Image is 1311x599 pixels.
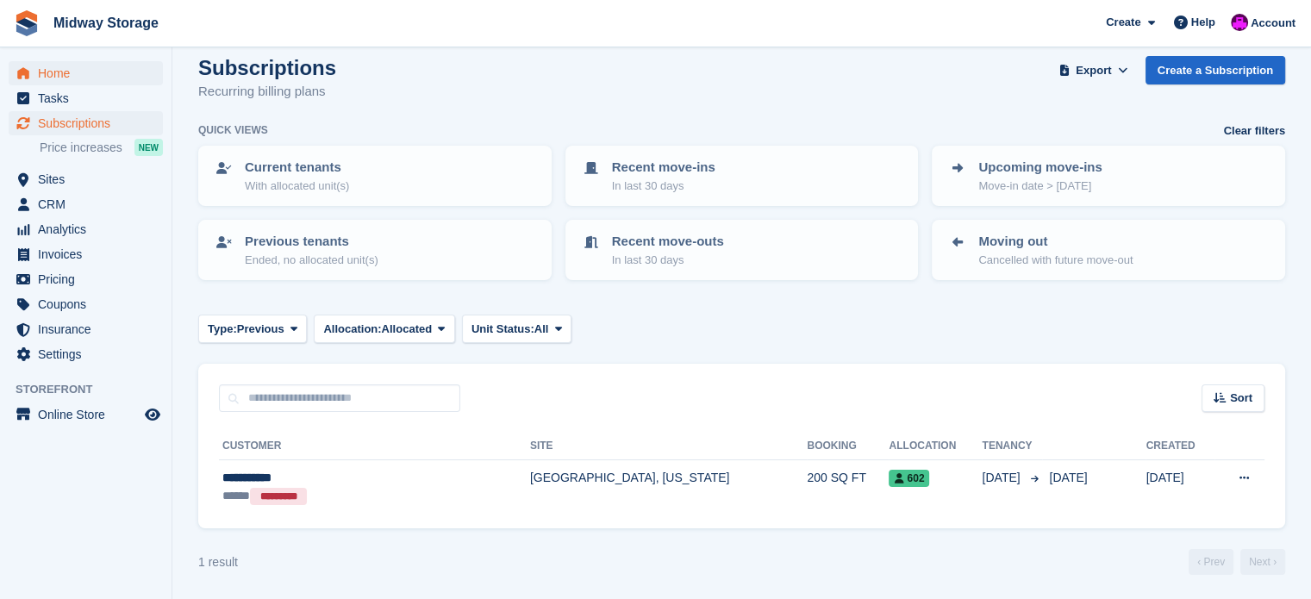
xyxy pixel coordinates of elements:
[612,232,724,252] p: Recent move-outs
[38,61,141,85] span: Home
[14,10,40,36] img: stora-icon-8386f47178a22dfd0bd8f6a31ec36ba5ce8667c1dd55bd0f319d3a0aa187defe.svg
[314,315,454,343] button: Allocation: Allocated
[978,158,1102,178] p: Upcoming move-ins
[1191,14,1215,31] span: Help
[1076,62,1111,79] span: Export
[9,192,163,216] a: menu
[567,147,917,204] a: Recent move-ins In last 30 days
[16,381,172,398] span: Storefront
[807,460,889,515] td: 200 SQ FT
[245,232,378,252] p: Previous tenants
[245,178,349,195] p: With allocated unit(s)
[1056,56,1132,84] button: Export
[933,222,1283,278] a: Moving out Cancelled with future move-out
[1251,15,1295,32] span: Account
[612,252,724,269] p: In last 30 days
[612,178,715,195] p: In last 30 days
[245,158,349,178] p: Current tenants
[978,178,1102,195] p: Move-in date > [DATE]
[807,433,889,460] th: Booking
[567,222,917,278] a: Recent move-outs In last 30 days
[471,321,534,338] span: Unit Status:
[198,553,238,571] div: 1 result
[200,147,550,204] a: Current tenants With allocated unit(s)
[38,317,141,341] span: Insurance
[1106,14,1140,31] span: Create
[1189,549,1233,575] a: Previous
[978,252,1133,269] p: Cancelled with future move-out
[219,433,530,460] th: Customer
[245,252,378,269] p: Ended, no allocated unit(s)
[1240,549,1285,575] a: Next
[323,321,381,338] span: Allocation:
[198,315,307,343] button: Type: Previous
[208,321,237,338] span: Type:
[134,139,163,156] div: NEW
[534,321,549,338] span: All
[9,342,163,366] a: menu
[200,222,550,278] a: Previous tenants Ended, no allocated unit(s)
[38,192,141,216] span: CRM
[889,470,929,487] span: 602
[9,167,163,191] a: menu
[530,460,808,515] td: [GEOGRAPHIC_DATA], [US_STATE]
[1146,56,1285,84] a: Create a Subscription
[9,217,163,241] a: menu
[38,86,141,110] span: Tasks
[1146,433,1214,460] th: Created
[982,433,1042,460] th: Tenancy
[9,317,163,341] a: menu
[9,292,163,316] a: menu
[1223,122,1285,140] a: Clear filters
[612,158,715,178] p: Recent move-ins
[38,292,141,316] span: Coupons
[38,267,141,291] span: Pricing
[933,147,1283,204] a: Upcoming move-ins Move-in date > [DATE]
[237,321,284,338] span: Previous
[1231,14,1248,31] img: Gordie Sorensen
[982,469,1023,487] span: [DATE]
[9,61,163,85] a: menu
[38,217,141,241] span: Analytics
[38,402,141,427] span: Online Store
[530,433,808,460] th: Site
[9,111,163,135] a: menu
[9,402,163,427] a: menu
[38,342,141,366] span: Settings
[1049,471,1087,484] span: [DATE]
[198,56,336,79] h1: Subscriptions
[978,232,1133,252] p: Moving out
[382,321,433,338] span: Allocated
[198,82,336,102] p: Recurring billing plans
[9,267,163,291] a: menu
[38,111,141,135] span: Subscriptions
[462,315,571,343] button: Unit Status: All
[38,242,141,266] span: Invoices
[40,140,122,156] span: Price increases
[1146,460,1214,515] td: [DATE]
[38,167,141,191] span: Sites
[142,404,163,425] a: Preview store
[40,138,163,157] a: Price increases NEW
[47,9,165,37] a: Midway Storage
[9,242,163,266] a: menu
[1230,390,1252,407] span: Sort
[9,86,163,110] a: menu
[889,433,982,460] th: Allocation
[1185,549,1289,575] nav: Page
[198,122,268,138] h6: Quick views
